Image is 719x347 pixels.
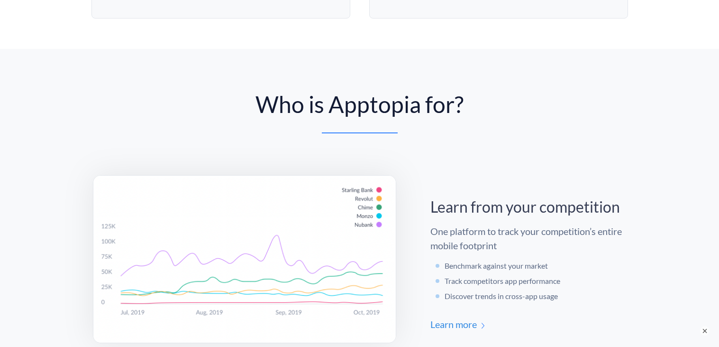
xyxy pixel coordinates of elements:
[430,260,627,272] li: Benchmark against your market
[75,91,644,118] p: Who is Apptopia for?
[430,224,627,253] p: One platform to track your competition’s entire mobile footprint
[700,326,710,336] button: ×
[430,291,627,302] li: Discover trends in cross-app usage
[93,175,396,343] img: free-competitive-img-1.png
[430,275,627,287] li: Track competitors app performance
[430,198,627,216] p: Learn from your competition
